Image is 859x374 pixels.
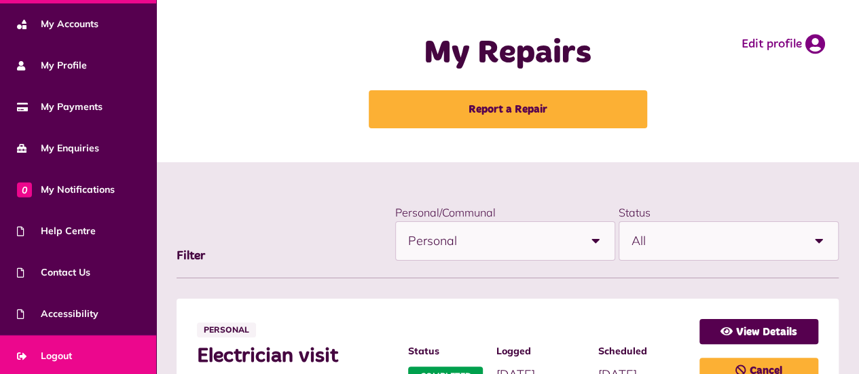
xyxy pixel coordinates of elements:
[17,182,32,197] span: 0
[17,183,115,197] span: My Notifications
[17,58,87,73] span: My Profile
[369,90,647,128] a: Report a Repair
[742,34,825,54] a: Edit profile
[197,322,256,337] span: Personal
[177,250,205,262] span: Filter
[17,307,98,321] span: Accessibility
[395,206,496,219] label: Personal/Communal
[346,34,670,73] h1: My Repairs
[17,17,98,31] span: My Accounts
[699,319,818,344] a: View Details
[17,265,90,280] span: Contact Us
[632,222,800,260] span: All
[408,344,483,358] span: Status
[619,206,651,219] label: Status
[17,349,72,363] span: Logout
[598,344,686,358] span: Scheduled
[496,344,584,358] span: Logged
[197,344,395,369] span: Electrician visit
[17,100,103,114] span: My Payments
[408,222,577,260] span: Personal
[17,141,99,155] span: My Enquiries
[17,224,96,238] span: Help Centre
